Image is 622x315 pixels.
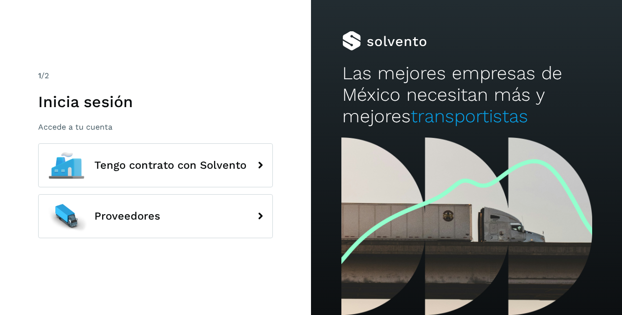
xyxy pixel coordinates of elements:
[94,159,246,171] span: Tengo contrato con Solvento
[38,70,273,82] div: /2
[38,122,273,132] p: Accede a tu cuenta
[38,71,41,80] span: 1
[342,63,591,128] h2: Las mejores empresas de México necesitan más y mejores
[411,106,528,127] span: transportistas
[38,143,273,187] button: Tengo contrato con Solvento
[38,92,273,111] h1: Inicia sesión
[38,194,273,238] button: Proveedores
[94,210,160,222] span: Proveedores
